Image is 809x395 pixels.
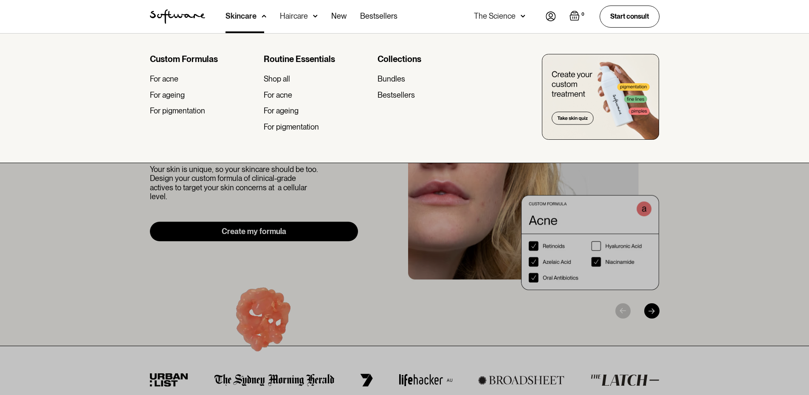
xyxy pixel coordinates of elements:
div: Skincare [226,12,257,20]
a: Bundles [378,74,485,84]
div: Routine Essentials [264,54,371,64]
div: Shop all [264,74,290,84]
div: Haircare [280,12,308,20]
img: arrow down [313,12,318,20]
a: Bestsellers [378,90,485,100]
img: arrow down [262,12,266,20]
div: For ageing [150,90,185,100]
div: For acne [264,90,292,100]
div: Bundles [378,74,405,84]
div: For acne [150,74,178,84]
div: For ageing [264,106,299,116]
a: For pigmentation [150,106,257,116]
a: For ageing [150,90,257,100]
a: For acne [264,90,371,100]
a: For pigmentation [264,122,371,132]
div: 0 [580,11,586,18]
a: Shop all [264,74,371,84]
div: For pigmentation [264,122,319,132]
a: For ageing [264,106,371,116]
a: home [150,9,205,24]
div: For pigmentation [150,106,205,116]
div: Custom Formulas [150,54,257,64]
a: For acne [150,74,257,84]
img: create you custom treatment bottle [542,54,659,140]
img: Software Logo [150,9,205,24]
div: The Science [474,12,516,20]
a: Open empty cart [569,11,586,23]
a: Start consult [600,6,660,27]
div: Bestsellers [378,90,415,100]
img: arrow down [521,12,525,20]
div: Collections [378,54,485,64]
